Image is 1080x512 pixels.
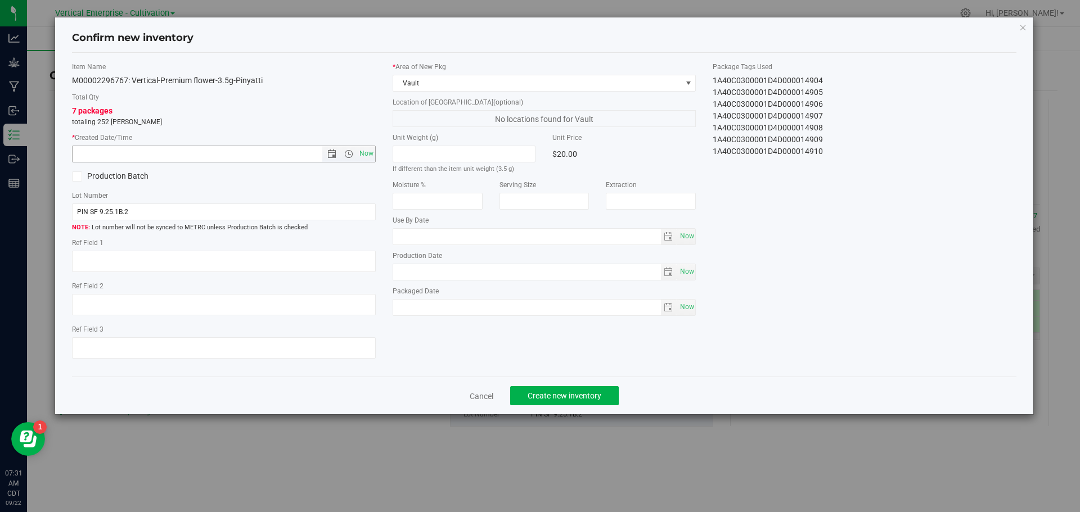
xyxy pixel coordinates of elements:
span: Set Current date [677,299,696,315]
label: Extraction [606,180,696,190]
label: Moisture % [393,180,483,190]
label: Location of [GEOGRAPHIC_DATA] [393,97,696,107]
span: Vault [393,75,682,91]
h4: Confirm new inventory [72,31,193,46]
div: 1A40C0300001D4D000014905 [713,87,1016,98]
label: Ref Field 3 [72,324,376,334]
div: 1A40C0300001D4D000014908 [713,122,1016,134]
div: 1A40C0300001D4D000014910 [713,146,1016,157]
span: 7 packages [72,106,112,115]
label: Use By Date [393,215,696,225]
label: Total Qty [72,92,376,102]
span: select [661,229,677,244]
span: (optional) [493,98,523,106]
label: Item Name [72,62,376,72]
span: Set Current date [357,146,376,162]
span: select [677,264,695,280]
p: totaling 252 [PERSON_NAME] [72,117,376,127]
div: 1A40C0300001D4D000014906 [713,98,1016,110]
label: Serving Size [499,180,589,190]
label: Lot Number [72,191,376,201]
span: Set Current date [677,264,696,280]
div: 1A40C0300001D4D000014904 [713,75,1016,87]
iframe: Resource center unread badge [33,420,47,434]
div: 1A40C0300001D4D000014907 [713,110,1016,122]
a: Cancel [470,391,493,402]
span: Open the date view [322,149,341,158]
span: select [677,229,695,244]
label: Created Date/Time [72,133,376,143]
div: M00002296767: Vertical-Premium flower-3.5g-Pinyatti [72,75,376,87]
span: select [661,264,677,280]
button: Create new inventory [510,386,619,405]
iframe: Resource center [11,422,45,456]
span: select [661,300,677,315]
label: Area of New Pkg [393,62,696,72]
span: Open the time view [339,149,358,158]
span: select [677,300,695,315]
label: Production Batch [72,170,215,182]
label: Unit Price [552,133,696,143]
div: $20.00 [552,146,696,162]
label: Ref Field 1 [72,238,376,248]
label: Packaged Date [393,286,696,296]
label: Package Tags Used [713,62,1016,72]
label: Production Date [393,251,696,261]
span: Lot number will not be synced to METRC unless Production Batch is checked [72,223,376,233]
label: Ref Field 2 [72,281,376,291]
span: Create new inventory [528,391,601,400]
label: Unit Weight (g) [393,133,536,143]
span: Set Current date [677,228,696,244]
small: If different than the item unit weight (3.5 g) [393,165,514,173]
span: No locations found for Vault [393,110,696,127]
div: 1A40C0300001D4D000014909 [713,134,1016,146]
